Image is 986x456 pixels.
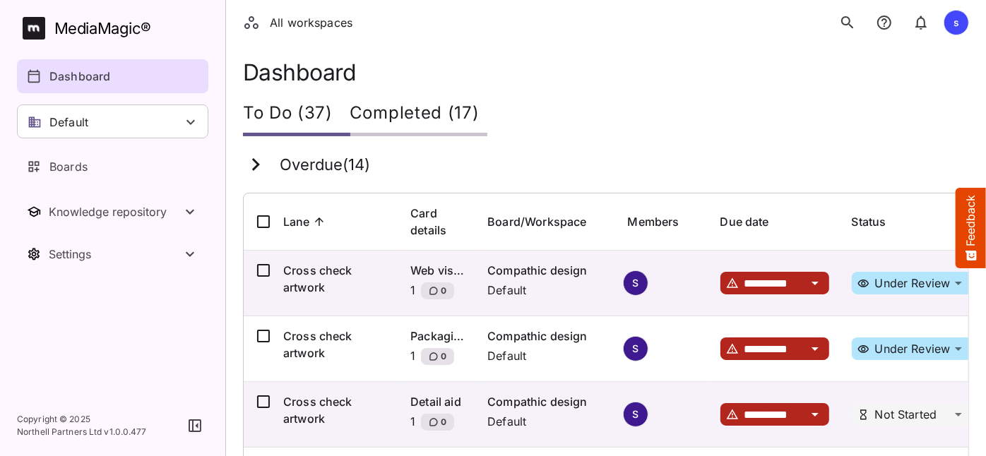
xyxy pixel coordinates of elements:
[956,188,986,268] button: Feedback
[17,195,208,229] nav: Knowledge repository
[487,213,586,230] p: Board/Workspace
[350,94,488,136] div: Completed (17)
[49,68,110,85] p: Dashboard
[487,413,605,430] p: Default
[487,393,605,410] p: Compathic design
[49,247,182,261] div: Settings
[23,17,208,40] a: MediaMagic®
[54,17,151,40] div: MediaMagic ®
[487,262,605,279] p: Compathic design
[944,10,969,35] div: s
[852,213,886,230] p: Status
[870,8,898,37] button: notifications
[17,195,208,229] button: Toggle Knowledge repository
[280,156,370,174] h3: Overdue ( 14 )
[283,328,388,361] p: Cross check artwork
[17,59,208,93] a: Dashboard
[720,213,769,230] p: Due date
[623,336,648,361] div: S
[487,282,605,299] p: Default
[410,282,415,304] p: 1
[283,213,310,230] p: Lane
[17,237,208,271] button: Toggle Settings
[907,8,935,37] button: notifications
[487,347,605,364] p: Default
[49,205,182,219] div: Knowledge repository
[17,426,147,438] p: Northell Partners Ltd v 1.0.0.477
[283,393,388,427] p: Cross check artwork
[875,277,951,289] p: Under Review
[17,237,208,271] nav: Settings
[243,94,350,136] div: To Do (37)
[410,205,446,239] p: Card details
[833,8,862,37] button: search
[49,158,88,175] p: Boards
[243,59,969,85] h1: Dashboard
[628,213,679,230] p: Members
[875,409,937,420] p: Not Started
[283,262,388,296] p: Cross check artwork
[410,393,465,410] p: Detail aid
[17,413,147,426] p: Copyright © 2025
[410,262,465,279] p: Web visuals
[49,114,88,131] p: Default
[439,349,446,364] span: 0
[439,415,446,429] span: 0
[410,347,415,370] p: 1
[410,413,415,436] p: 1
[17,150,208,184] a: Boards
[439,284,446,298] span: 0
[487,328,605,344] p: Compathic design
[623,270,648,296] div: S
[875,343,951,354] p: Under Review
[410,328,465,344] p: Packaging
[623,402,648,427] div: S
